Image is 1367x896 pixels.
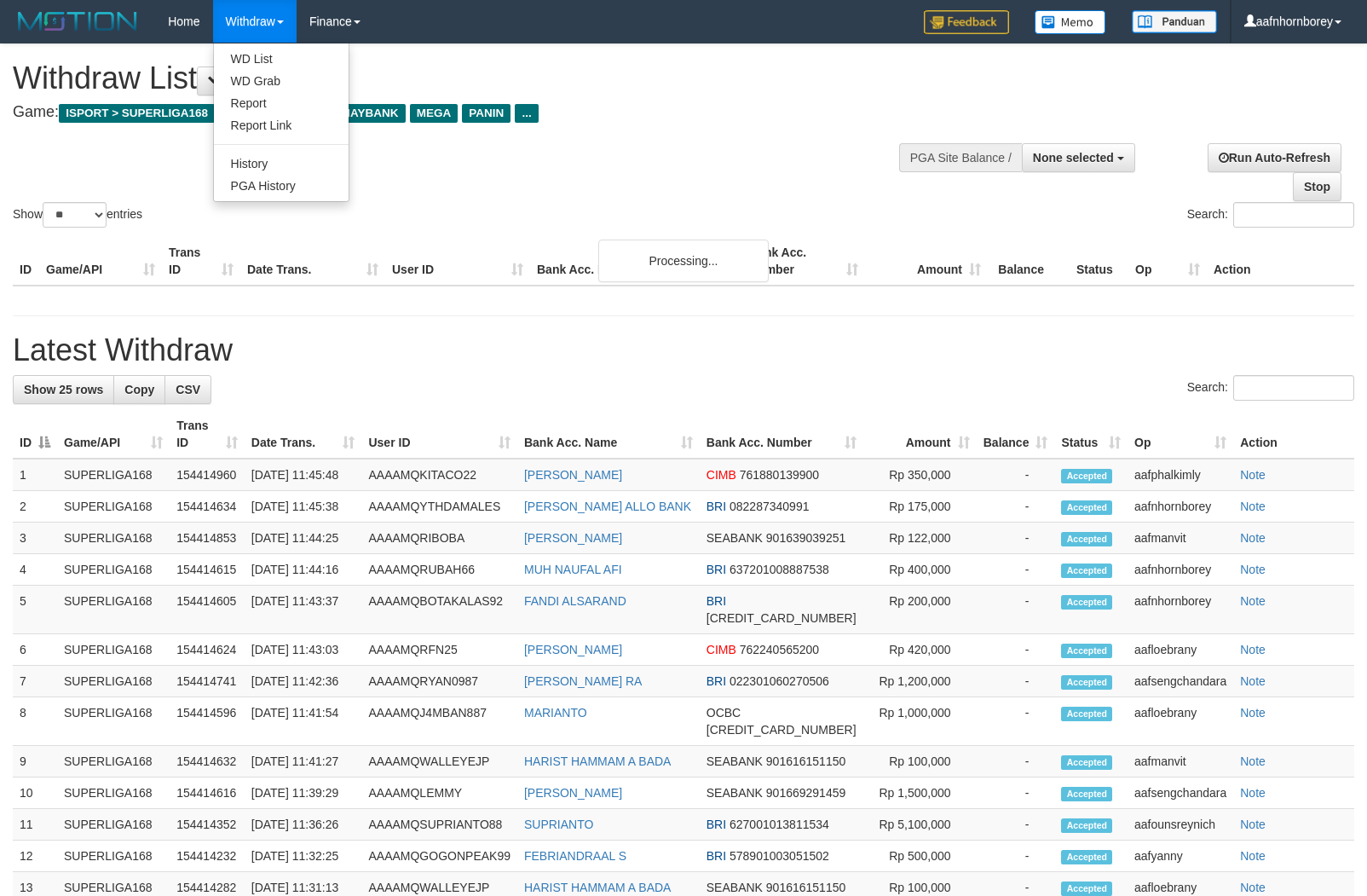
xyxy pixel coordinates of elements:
[245,697,362,746] td: [DATE] 11:41:54
[245,491,362,523] td: [DATE] 11:45:38
[977,459,1055,491] td: -
[524,674,642,688] a: [PERSON_NAME] RA
[977,666,1055,697] td: -
[1233,410,1354,459] th: Action
[1128,697,1233,746] td: aafloebrany
[361,410,517,459] th: User ID: activate to sort column ascending
[863,586,977,634] td: Rp 200,000
[707,468,736,482] span: CIMB
[530,237,742,286] th: Bank Acc. Name
[766,531,845,545] span: Copy 901639039251 to clipboard
[740,643,819,656] span: Copy 762240565200 to clipboard
[1240,786,1266,800] a: Note
[863,697,977,746] td: Rp 1,000,000
[707,706,741,720] span: OCBC
[1070,237,1128,286] th: Status
[1128,554,1233,586] td: aafnhornborey
[170,697,245,746] td: 154414596
[361,523,517,554] td: AAAAMQRIBOBA
[1061,818,1112,833] span: Accepted
[1061,850,1112,864] span: Accepted
[863,746,977,777] td: Rp 100,000
[1128,459,1233,491] td: aafphalkimly
[1128,586,1233,634] td: aafnhornborey
[1061,644,1112,658] span: Accepted
[977,634,1055,666] td: -
[524,563,622,576] a: MUH NAUFAL AFI
[1128,237,1207,286] th: Op
[524,881,671,894] a: HARIST HAMMAM A BADA
[730,563,829,576] span: Copy 637201008887538 to clipboard
[863,554,977,586] td: Rp 400,000
[13,61,894,95] h1: Withdraw List
[1240,594,1266,608] a: Note
[730,818,829,831] span: Copy 627001013811534 to clipboard
[1061,500,1112,515] span: Accepted
[13,634,57,666] td: 6
[240,237,385,286] th: Date Trans.
[707,674,726,688] span: BRI
[214,114,349,136] a: Report Link
[170,666,245,697] td: 154414741
[57,491,170,523] td: SUPERLIGA168
[214,48,349,70] a: WD List
[24,383,103,396] span: Show 25 rows
[707,643,736,656] span: CIMB
[170,554,245,586] td: 154414615
[524,706,587,720] a: MARIANTO
[707,723,857,737] span: Copy 693816522488 to clipboard
[245,459,362,491] td: [DATE] 11:45:48
[1054,410,1128,459] th: Status: activate to sort column ascending
[863,410,977,459] th: Amount: activate to sort column ascending
[176,383,200,396] span: CSV
[977,777,1055,809] td: -
[742,237,865,286] th: Bank Acc. Number
[1233,202,1354,228] input: Search:
[13,410,57,459] th: ID: activate to sort column descending
[361,554,517,586] td: AAAAMQRUBAH66
[334,104,406,123] span: MAYBANK
[1128,746,1233,777] td: aafmanvit
[598,240,769,282] div: Processing...
[13,554,57,586] td: 4
[245,554,362,586] td: [DATE] 11:44:16
[1240,500,1266,513] a: Note
[766,786,845,800] span: Copy 901669291459 to clipboard
[13,202,142,228] label: Show entries
[13,586,57,634] td: 5
[865,237,988,286] th: Amount
[170,634,245,666] td: 154414624
[1061,532,1112,546] span: Accepted
[57,554,170,586] td: SUPERLIGA168
[39,237,162,286] th: Game/API
[766,881,845,894] span: Copy 901616151150 to clipboard
[410,104,459,123] span: MEGA
[1240,818,1266,831] a: Note
[1128,841,1233,872] td: aafyanny
[214,175,349,197] a: PGA History
[1128,523,1233,554] td: aafmanvit
[707,849,726,863] span: BRI
[924,10,1009,34] img: Feedback.jpg
[977,841,1055,872] td: -
[977,697,1055,746] td: -
[170,586,245,634] td: 154414605
[13,237,39,286] th: ID
[707,611,857,625] span: Copy 594301016038535 to clipboard
[57,809,170,841] td: SUPERLIGA168
[57,697,170,746] td: SUPERLIGA168
[1061,564,1112,578] span: Accepted
[1128,634,1233,666] td: aafloebrany
[124,383,154,396] span: Copy
[730,500,809,513] span: Copy 082287340991 to clipboard
[1293,172,1341,201] a: Stop
[57,841,170,872] td: SUPERLIGA168
[524,531,622,545] a: [PERSON_NAME]
[1061,595,1112,610] span: Accepted
[977,586,1055,634] td: -
[1061,882,1112,896] span: Accepted
[524,786,622,800] a: [PERSON_NAME]
[57,746,170,777] td: SUPERLIGA168
[515,104,538,123] span: ...
[214,92,349,114] a: Report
